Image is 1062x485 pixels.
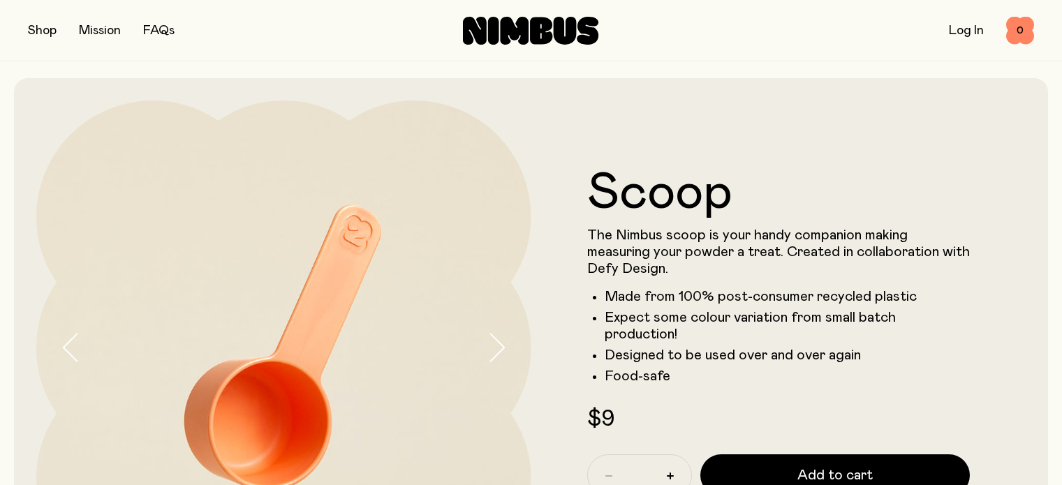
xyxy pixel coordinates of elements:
li: Made from 100% post-consumer recycled plastic [605,288,971,305]
li: Food-safe [605,368,971,385]
button: 0 [1006,17,1034,45]
span: Add to cart [797,465,873,485]
span: $9 [587,408,614,431]
h1: Scoop [587,168,971,218]
li: Expect some colour variation from small batch production! [605,309,971,343]
a: FAQs [143,24,175,37]
a: Mission [79,24,121,37]
a: Log In [949,24,984,37]
li: Designed to be used over and over again [605,347,971,364]
p: The Nimbus scoop is your handy companion making measuring your powder a treat. Created in collabo... [587,227,971,277]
